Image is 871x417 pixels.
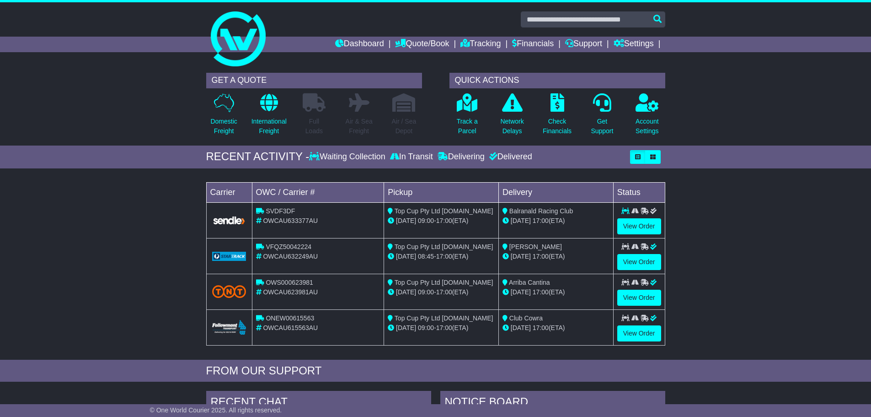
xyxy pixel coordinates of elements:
span: OWCAU623981AU [263,288,318,296]
span: 08:45 [418,253,434,260]
a: Quote/Book [395,37,449,52]
span: [DATE] [511,253,531,260]
span: OWCAU633377AU [263,217,318,224]
span: Top Cup Pty Ltd [DOMAIN_NAME] [395,314,493,322]
img: GetCarrierServiceLogo [212,216,246,225]
span: OWS000623981 [266,279,313,286]
span: Top Cup Pty Ltd [DOMAIN_NAME] [395,207,493,215]
span: © One World Courier 2025. All rights reserved. [150,406,282,414]
span: [PERSON_NAME] [509,243,562,250]
span: 09:00 [418,217,434,224]
a: Tracking [460,37,501,52]
div: NOTICE BOARD [440,391,665,416]
div: (ETA) [502,216,609,226]
span: OWCAU632249AU [263,253,318,260]
a: NetworkDelays [500,93,524,141]
span: VFQZ50042224 [266,243,311,250]
span: Arriba Cantina [509,279,550,286]
div: Delivered [487,152,532,162]
a: CheckFinancials [542,93,572,141]
p: Get Support [591,117,613,136]
td: Status [613,182,665,202]
a: View Order [617,290,661,306]
span: Top Cup Pty Ltd [DOMAIN_NAME] [395,243,493,250]
div: - (ETA) [388,287,495,297]
p: Full Loads [303,117,326,136]
span: ONEW00615563 [266,314,314,322]
span: [DATE] [511,324,531,331]
a: Settings [614,37,654,52]
p: Network Delays [500,117,524,136]
a: View Order [617,325,661,341]
div: - (ETA) [388,323,495,333]
p: International Freight [251,117,287,136]
a: DomesticFreight [210,93,237,141]
span: 17:00 [533,253,549,260]
td: Pickup [384,182,499,202]
span: [DATE] [396,288,416,296]
div: - (ETA) [388,252,495,261]
div: (ETA) [502,287,609,297]
div: GET A QUOTE [206,73,422,88]
a: View Order [617,254,661,270]
span: [DATE] [396,253,416,260]
span: 17:00 [533,324,549,331]
div: RECENT CHAT [206,391,431,416]
span: Club Cowra [509,314,543,322]
img: TNT_Domestic.png [212,285,246,298]
div: RECENT ACTIVITY - [206,150,310,163]
div: In Transit [388,152,435,162]
a: Track aParcel [456,93,478,141]
td: Delivery [498,182,613,202]
a: View Order [617,218,661,234]
a: GetSupport [590,93,614,141]
p: Domestic Freight [210,117,237,136]
a: Financials [512,37,554,52]
div: QUICK ACTIONS [449,73,665,88]
span: 17:00 [533,288,549,296]
div: (ETA) [502,252,609,261]
p: Air / Sea Depot [392,117,417,136]
div: FROM OUR SUPPORT [206,364,665,378]
span: 09:00 [418,324,434,331]
a: AccountSettings [635,93,659,141]
a: InternationalFreight [251,93,287,141]
span: Top Cup Pty Ltd [DOMAIN_NAME] [395,279,493,286]
span: 17:00 [436,324,452,331]
div: Waiting Collection [309,152,387,162]
img: Followmont_Transport.png [212,320,246,335]
a: Dashboard [335,37,384,52]
span: SVDF3DF [266,207,295,215]
span: 17:00 [436,253,452,260]
span: 17:00 [533,217,549,224]
div: (ETA) [502,323,609,333]
img: GetCarrierServiceLogo [212,252,246,261]
span: 17:00 [436,217,452,224]
span: [DATE] [396,217,416,224]
p: Check Financials [543,117,572,136]
span: 09:00 [418,288,434,296]
span: Balranald Racing Club [509,207,573,215]
span: OWCAU615563AU [263,324,318,331]
span: [DATE] [396,324,416,331]
p: Track a Parcel [457,117,478,136]
p: Account Settings [636,117,659,136]
a: Support [565,37,602,52]
span: [DATE] [511,217,531,224]
div: - (ETA) [388,216,495,226]
td: OWC / Carrier # [252,182,384,202]
p: Air & Sea Freight [346,117,373,136]
td: Carrier [206,182,252,202]
div: Delivering [435,152,487,162]
span: [DATE] [511,288,531,296]
span: 17:00 [436,288,452,296]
